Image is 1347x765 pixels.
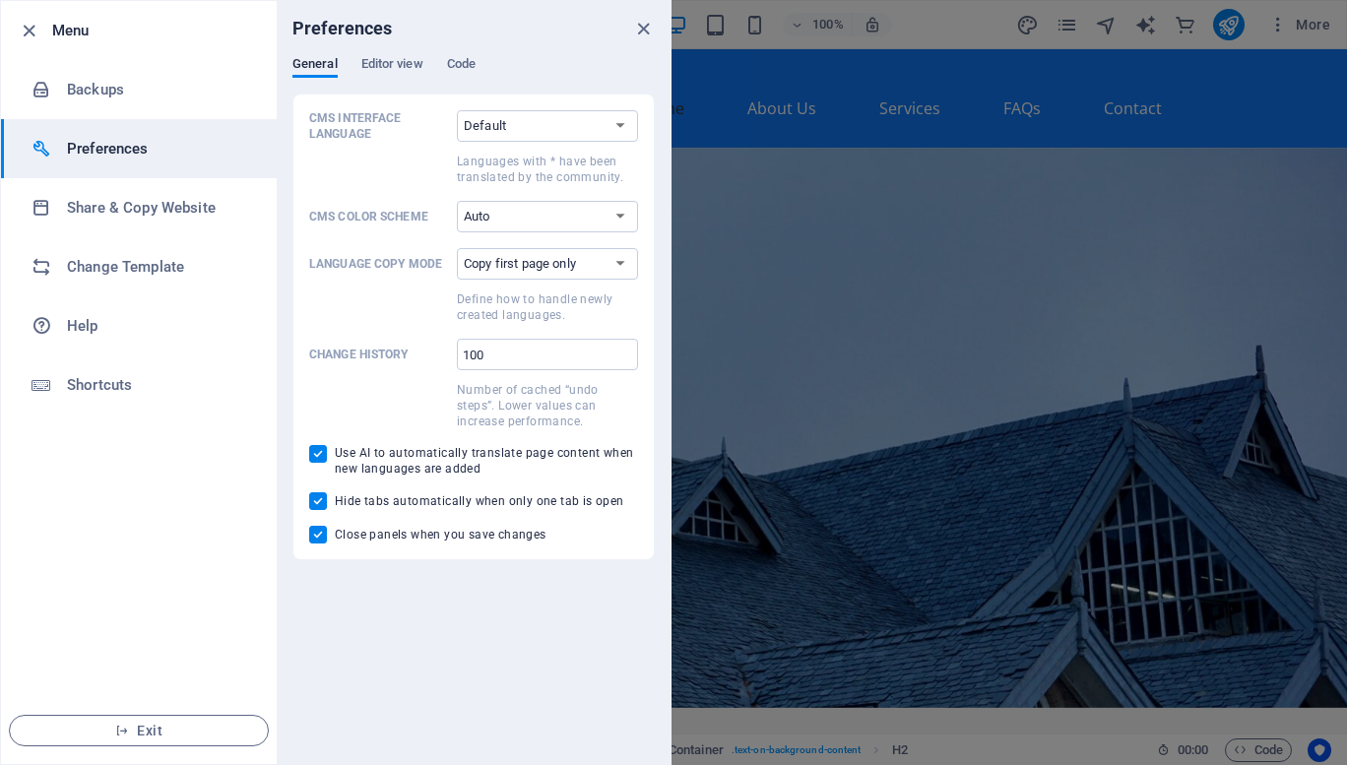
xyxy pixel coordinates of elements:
input: Change historyNumber of cached “undo steps”. Lower values can increase performance. [457,339,638,370]
span: Editor view [361,52,423,80]
p: Languages with * have been translated by the community. [457,154,638,185]
h6: Help [67,314,249,338]
button: 2 [45,658,70,663]
p: Change history [309,347,449,362]
h6: Preferences [292,17,393,40]
span: Close panels when you save changes [335,527,546,542]
div: Preferences [292,56,655,94]
span: Hide tabs automatically when only one tab is open [335,493,624,509]
span: Use AI to automatically translate page content when new languages are added [335,445,638,477]
span: Exit [26,723,252,738]
h6: Shortcuts [67,373,249,397]
h6: Share & Copy Website [67,196,249,220]
span: Code [447,52,476,80]
p: Define how to handle newly created languages. [457,291,638,323]
h6: Backups [67,78,249,101]
p: CMS Color Scheme [309,209,449,224]
h6: Change Template [67,255,249,279]
a: Help [1,296,277,355]
h6: Menu [52,19,261,42]
button: 3 [45,681,70,686]
button: close [631,17,655,40]
p: Number of cached “undo steps”. Lower values can increase performance. [457,382,638,429]
button: 1 [45,634,70,639]
button: Exit [9,715,269,746]
span: General [292,52,338,80]
select: Language Copy ModeDefine how to handle newly created languages. [457,248,638,280]
select: CMS Color Scheme [457,201,638,232]
p: Language Copy Mode [309,256,449,272]
h6: Preferences [67,137,249,160]
p: CMS Interface Language [309,110,449,142]
select: CMS Interface LanguageLanguages with * have been translated by the community. [457,110,638,142]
